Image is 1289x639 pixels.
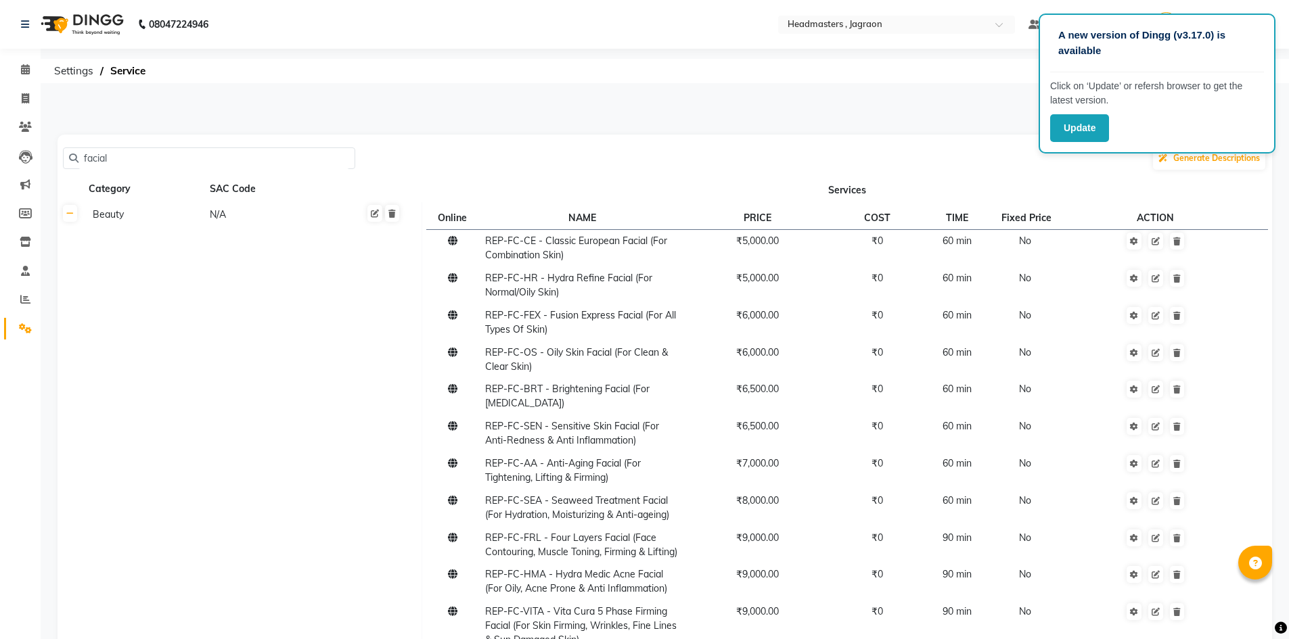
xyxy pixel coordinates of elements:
span: No [1019,383,1031,395]
span: 60 min [943,235,972,247]
span: ₹0 [872,346,883,358]
span: ₹6,500.00 [736,383,779,395]
span: REP-FC-AA - Anti-Aging Facial (For Tightening, Lifting & Firming) [485,457,641,483]
span: REP-FC-FRL - Four Layers Facial (Face Contouring, Muscle Toning, Firming & Lifting) [485,531,677,558]
div: SAC Code [208,181,324,197]
span: No [1019,346,1031,358]
span: No [1019,309,1031,321]
span: 60 min [943,383,972,395]
span: REP-FC-BRT - Brightening Facial (For [MEDICAL_DATA]) [485,383,650,409]
span: ₹0 [872,457,883,469]
span: 60 min [943,457,972,469]
div: Beauty [87,206,203,223]
span: No [1019,494,1031,506]
p: A new version of Dingg (v3.17.0) is available [1058,28,1256,58]
iframe: chat widget [1232,585,1275,625]
img: Shivangi Jagraon [1154,12,1178,36]
span: 60 min [943,272,972,284]
span: 90 min [943,568,972,580]
img: logo [35,5,127,43]
span: REP-FC-HMA - Hydra Medic Acne Facial (For Oily, Acne Prone & Anti Inflammation) [485,568,667,594]
b: 08047224946 [149,5,208,43]
th: COST [832,206,923,229]
span: REP-FC-SEN - Sensitive Skin Facial (For Anti-Redness & Anti Inflammation) [485,420,659,446]
span: No [1019,605,1031,617]
input: Search by service name [78,148,349,169]
span: ₹0 [872,605,883,617]
span: 60 min [943,494,972,506]
span: ₹0 [872,309,883,321]
span: ₹9,000.00 [736,605,779,617]
span: No [1019,568,1031,580]
span: Settings [47,59,100,83]
th: ACTION [1065,206,1245,229]
span: REP-FC-OS - Oily Skin Facial (For Clean & Clear Skin) [485,346,668,373]
th: Fixed Price [991,206,1065,229]
span: No [1019,272,1031,284]
span: REP-FC-SEA - Seaweed Treatment Facial (For Hydration, Moisturizing & Anti-ageing) [485,494,669,521]
span: 60 min [943,346,972,358]
span: ₹0 [872,568,883,580]
button: Update [1050,114,1109,142]
span: ₹8,000.00 [736,494,779,506]
p: Click on ‘Update’ or refersh browser to get the latest version. [1050,79,1264,108]
span: ₹0 [872,383,883,395]
span: 90 min [943,531,972,544]
span: ₹9,000.00 [736,568,779,580]
span: Service [104,59,152,83]
span: No [1019,420,1031,432]
span: 60 min [943,309,972,321]
span: ₹0 [872,235,883,247]
span: ₹0 [872,272,883,284]
th: NAME [480,206,683,229]
span: ₹6,500.00 [736,420,779,432]
span: ₹6,000.00 [736,309,779,321]
span: No [1019,235,1031,247]
th: Online [426,206,480,229]
span: 90 min [943,605,972,617]
span: 60 min [943,420,972,432]
span: ₹0 [872,531,883,544]
span: ₹6,000.00 [736,346,779,358]
span: ₹9,000.00 [736,531,779,544]
div: Category [87,181,203,197]
span: ₹0 [872,494,883,506]
span: REP-FC-HR - Hydra Refine Facial (For Normal/Oily Skin) [485,272,652,298]
th: TIME [923,206,991,229]
span: No [1019,457,1031,469]
span: ₹5,000.00 [736,272,779,284]
button: Generate Descriptions [1153,147,1265,170]
th: PRICE [683,206,832,229]
span: REP-FC-CE - Classic European Facial (For Combination Skin) [485,235,667,261]
span: ₹0 [872,420,883,432]
span: ₹5,000.00 [736,235,779,247]
span: ₹7,000.00 [736,457,779,469]
span: Generate Descriptions [1173,153,1260,163]
th: Services [422,176,1273,202]
div: N/A [208,206,324,223]
span: No [1019,531,1031,544]
span: REP-FC-FEX - Fusion Express Facial (For All Types Of Skin) [485,309,676,335]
